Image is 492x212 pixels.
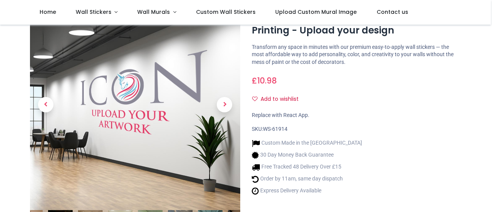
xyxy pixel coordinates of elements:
[76,8,111,16] span: Wall Stickers
[252,112,462,119] div: Replace with React App.
[263,126,288,132] span: WS-61914
[38,97,53,112] span: Previous
[377,8,408,16] span: Contact us
[209,38,240,171] a: Next
[252,139,362,147] li: Custom Made in the [GEOGRAPHIC_DATA]
[252,151,362,159] li: 30 Day Money Back Guarantee
[252,43,462,66] p: Transform any space in minutes with our premium easy-to-apply wall stickers — the most affordable...
[252,75,277,86] span: £
[252,93,305,106] button: Add to wishlistAdd to wishlist
[257,75,277,86] span: 10.98
[252,163,362,171] li: Free Tracked 48 Delivery Over £15
[252,175,362,183] li: Order by 11am, same day dispatch
[30,38,61,171] a: Previous
[252,125,462,133] div: SKU:
[40,8,56,16] span: Home
[196,8,256,16] span: Custom Wall Stickers
[252,187,362,195] li: Express Delivery Available
[217,97,232,112] span: Next
[275,8,357,16] span: Upload Custom Mural Image
[252,96,258,102] i: Add to wishlist
[137,8,170,16] span: Wall Murals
